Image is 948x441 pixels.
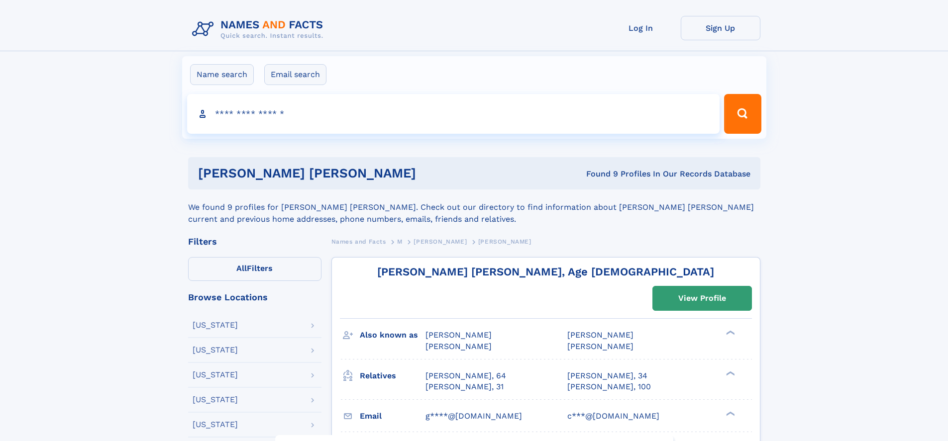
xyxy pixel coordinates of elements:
div: [US_STATE] [193,421,238,429]
a: View Profile [653,286,751,310]
a: M [397,235,403,248]
a: Names and Facts [331,235,386,248]
label: Filters [188,257,321,281]
button: Search Button [724,94,761,134]
div: We found 9 profiles for [PERSON_NAME] [PERSON_NAME]. Check out our directory to find information ... [188,189,760,225]
div: Browse Locations [188,293,321,302]
a: [PERSON_NAME], 64 [425,370,506,381]
h3: Also known as [360,327,425,344]
span: c***@[DOMAIN_NAME] [567,411,659,421]
a: Sign Up [681,16,760,40]
a: Log In [601,16,681,40]
a: [PERSON_NAME] [PERSON_NAME], Age [DEMOGRAPHIC_DATA] [377,265,714,278]
a: [PERSON_NAME], 31 [425,381,504,392]
label: Email search [264,64,326,85]
label: Name search [190,64,254,85]
div: ❯ [724,330,736,336]
img: Logo Names and Facts [188,16,331,43]
span: [PERSON_NAME] [567,330,633,340]
a: [PERSON_NAME], 34 [567,370,647,381]
div: View Profile [678,287,726,310]
span: [PERSON_NAME] [425,330,492,340]
div: [US_STATE] [193,371,238,379]
div: [US_STATE] [193,396,238,404]
span: [PERSON_NAME] [478,238,531,245]
h3: Relatives [360,367,425,384]
div: ❯ [724,410,736,417]
span: [PERSON_NAME] [425,342,492,351]
a: [PERSON_NAME] [414,235,467,248]
span: M [397,238,403,245]
div: [US_STATE] [193,321,238,329]
span: All [236,264,247,273]
a: [PERSON_NAME], 100 [567,381,651,392]
div: [US_STATE] [193,346,238,354]
div: ❯ [724,370,736,376]
h1: [PERSON_NAME] [PERSON_NAME] [198,167,501,179]
div: Filters [188,237,321,246]
input: search input [187,94,720,134]
span: [PERSON_NAME] [414,238,467,245]
span: [PERSON_NAME] [567,342,633,351]
div: Found 9 Profiles In Our Records Database [501,169,750,179]
h3: Email [360,408,425,425]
